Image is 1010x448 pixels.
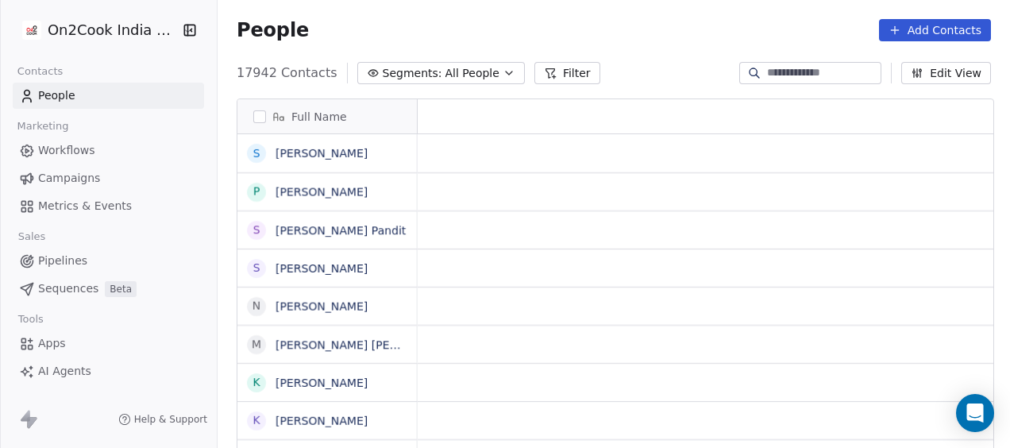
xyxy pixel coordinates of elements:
span: Marketing [10,114,75,138]
span: Apps [38,335,66,352]
button: Add Contacts [879,19,991,41]
a: [PERSON_NAME] [276,377,368,389]
span: People [38,87,75,104]
a: Metrics & Events [13,193,204,219]
a: Pipelines [13,248,204,274]
span: Tools [11,307,50,331]
span: Campaigns [38,170,100,187]
span: Beta [105,281,137,297]
span: Metrics & Events [38,198,132,214]
span: Contacts [10,60,70,83]
button: Edit View [901,62,991,84]
img: on2cook%20logo-04%20copy.jpg [22,21,41,40]
span: AI Agents [38,363,91,380]
a: Help & Support [118,413,207,426]
a: [PERSON_NAME] Pandit [276,224,406,237]
div: S [253,260,260,276]
span: Sales [11,225,52,249]
a: [PERSON_NAME] [276,186,368,199]
a: [PERSON_NAME] [276,415,368,427]
a: [PERSON_NAME] [PERSON_NAME] [276,338,464,351]
div: S [253,222,260,238]
span: Pipelines [38,253,87,269]
span: Segments: [383,65,442,82]
span: All People [445,65,499,82]
a: People [13,83,204,109]
div: K [252,374,260,391]
a: [PERSON_NAME] [276,147,368,160]
a: [PERSON_NAME] [276,300,368,313]
a: SequencesBeta [13,276,204,302]
div: k [252,412,260,429]
span: Full Name [291,109,347,125]
div: Open Intercom Messenger [956,394,994,432]
span: On2Cook India Pvt. Ltd. [48,20,179,41]
span: Help & Support [134,413,207,426]
div: S [253,145,260,162]
a: AI Agents [13,358,204,384]
div: M [252,336,261,353]
button: Filter [534,62,600,84]
span: People [237,18,309,42]
div: P [253,183,260,200]
button: On2Cook India Pvt. Ltd. [19,17,172,44]
a: Workflows [13,137,204,164]
span: Workflows [38,142,95,159]
a: Campaigns [13,165,204,191]
a: [PERSON_NAME] [276,262,368,275]
a: Apps [13,330,204,357]
span: 17942 Contacts [237,64,337,83]
div: N [252,298,260,315]
span: Sequences [38,280,98,297]
div: Full Name [237,99,417,133]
